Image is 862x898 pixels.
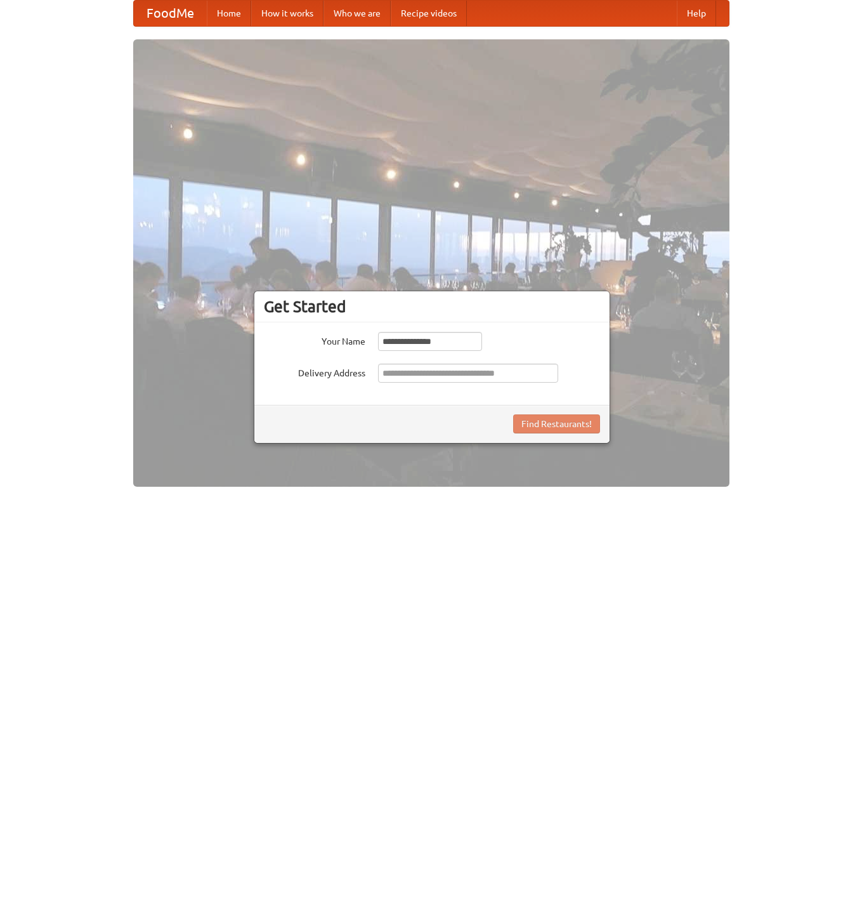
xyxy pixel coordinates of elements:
[207,1,251,26] a: Home
[264,297,600,316] h3: Get Started
[323,1,391,26] a: Who we are
[251,1,323,26] a: How it works
[134,1,207,26] a: FoodMe
[513,414,600,433] button: Find Restaurants!
[677,1,716,26] a: Help
[391,1,467,26] a: Recipe videos
[264,364,365,380] label: Delivery Address
[264,332,365,348] label: Your Name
